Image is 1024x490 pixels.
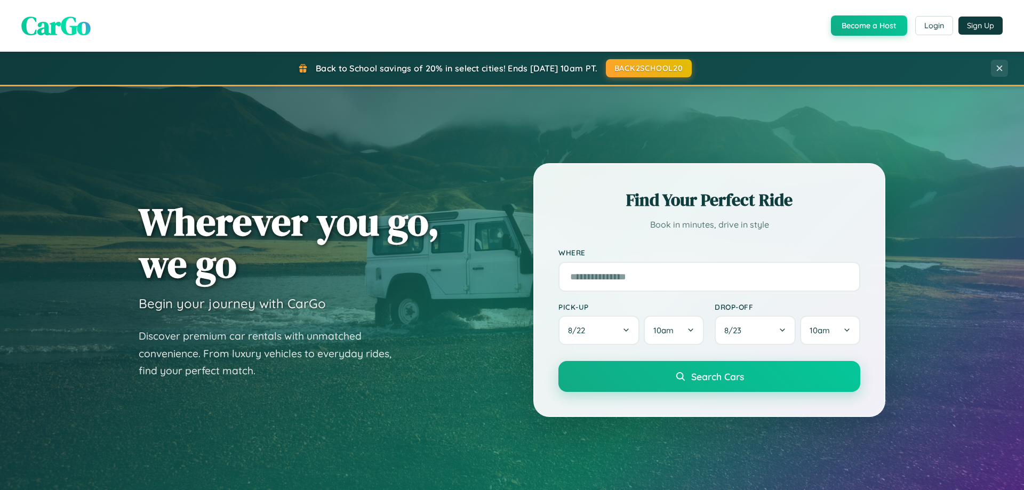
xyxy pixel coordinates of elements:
span: 8 / 22 [568,325,590,335]
h2: Find Your Perfect Ride [558,188,860,212]
button: Become a Host [831,15,907,36]
span: 10am [653,325,674,335]
span: 8 / 23 [724,325,747,335]
button: Search Cars [558,361,860,392]
button: 8/23 [715,316,796,345]
p: Discover premium car rentals with unmatched convenience. From luxury vehicles to everyday rides, ... [139,327,405,380]
span: CarGo [21,8,91,43]
button: 10am [644,316,704,345]
p: Book in minutes, drive in style [558,217,860,232]
h3: Begin your journey with CarGo [139,295,326,311]
button: Login [915,16,953,35]
span: 10am [810,325,830,335]
label: Where [558,248,860,258]
button: BACK2SCHOOL20 [606,59,692,77]
button: Sign Up [958,17,1003,35]
span: Search Cars [691,371,744,382]
button: 10am [800,316,860,345]
span: Back to School savings of 20% in select cities! Ends [DATE] 10am PT. [316,63,597,74]
button: 8/22 [558,316,639,345]
h1: Wherever you go, we go [139,200,439,285]
label: Drop-off [715,302,860,311]
label: Pick-up [558,302,704,311]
